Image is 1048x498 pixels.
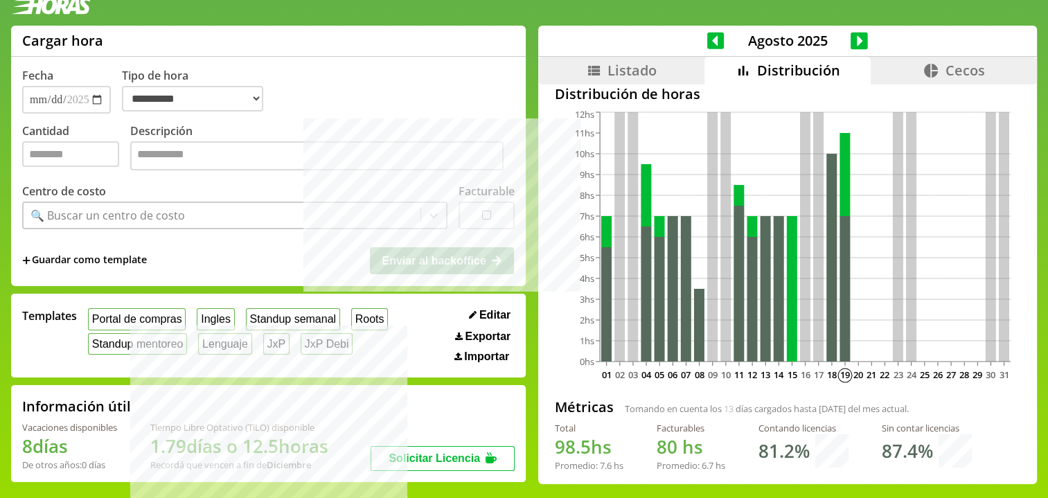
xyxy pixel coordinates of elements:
input: Cantidad [22,141,119,167]
div: De otros años: 0 días [22,459,117,471]
span: 98.5 [555,434,591,459]
tspan: 8hs [580,189,594,202]
tspan: 0hs [580,355,594,368]
span: Distribución [757,61,840,80]
span: 7.6 [600,459,612,472]
text: 31 [999,368,1009,381]
label: Centro de costo [22,184,106,199]
text: 02 [614,368,624,381]
text: 16 [800,368,810,381]
text: 20 [853,368,863,381]
tspan: 3hs [580,293,594,305]
div: Tiempo Libre Optativo (TiLO) disponible [150,421,328,434]
text: 18 [827,368,837,381]
text: 07 [681,368,691,381]
text: 30 [986,368,995,381]
div: 🔍 Buscar un centro de costo [30,208,185,223]
text: 05 [655,368,664,381]
span: Editar [479,309,510,321]
span: 80 [657,434,677,459]
button: JxP Debi [301,333,353,355]
h2: Información útil [22,397,131,416]
text: 24 [906,368,916,381]
h2: Distribución de horas [555,85,1020,103]
h2: Métricas [555,398,614,416]
button: Standup mentoreo [88,333,187,355]
h1: Cargar hora [22,31,103,50]
span: Cecos [945,61,984,80]
label: Descripción [130,123,515,174]
text: 12 [747,368,757,381]
span: Agosto 2025 [724,31,851,50]
button: Ingles [197,308,234,330]
tspan: 12hs [575,109,594,121]
tspan: 7hs [580,210,594,222]
label: Tipo de hora [122,68,274,114]
tspan: 1hs [580,335,594,347]
text: 23 [893,368,903,381]
text: 27 [946,368,956,381]
label: Fecha [22,68,53,83]
div: Promedio: hs [555,459,623,472]
div: Recordá que vencen a fin de [150,459,328,471]
tspan: 10hs [575,148,594,160]
select: Tipo de hora [122,86,263,112]
tspan: 2hs [580,314,594,326]
h1: 1.79 días o 12.5 horas [150,434,328,459]
button: Editar [465,308,515,322]
h1: 87.4 % [882,438,933,463]
span: Exportar [465,330,510,343]
text: 26 [933,368,943,381]
text: 01 [601,368,611,381]
button: Portal de compras [88,308,186,330]
h1: 81.2 % [758,438,810,463]
text: 11 [734,368,744,381]
tspan: 11hs [575,127,594,139]
div: Contando licencias [758,422,849,434]
b: Diciembre [267,459,311,471]
h1: hs [555,434,623,459]
text: 29 [972,368,982,381]
text: 15 [787,368,797,381]
text: 06 [668,368,677,381]
span: +Guardar como template [22,253,147,268]
button: JxP [263,333,290,355]
text: 04 [641,368,652,381]
button: Exportar [451,330,515,344]
div: Sin contar licencias [882,422,972,434]
text: 19 [840,368,850,381]
div: Vacaciones disponibles [22,421,117,434]
text: 09 [707,368,717,381]
span: 13 [724,402,734,415]
tspan: 4hs [580,272,594,285]
tspan: 9hs [580,168,594,181]
span: 6.7 [702,459,713,472]
text: 25 [919,368,929,381]
text: 17 [813,368,823,381]
text: 14 [774,368,784,381]
textarea: Descripción [130,141,504,170]
span: Importar [464,350,509,363]
div: Promedio: hs [657,459,725,472]
button: Standup semanal [246,308,340,330]
span: Listado [607,61,657,80]
text: 28 [959,368,969,381]
tspan: 5hs [580,251,594,264]
h1: 8 días [22,434,117,459]
button: Lenguaje [198,333,251,355]
text: 03 [628,368,638,381]
span: Tomando en cuenta los días cargados hasta [DATE] del mes actual. [625,402,909,415]
label: Cantidad [22,123,130,174]
div: Total [555,422,623,434]
button: Roots [351,308,388,330]
text: 21 [867,368,876,381]
text: 08 [694,368,704,381]
text: 13 [761,368,770,381]
div: Facturables [657,422,725,434]
text: 10 [721,368,731,381]
h1: hs [657,434,725,459]
span: Templates [22,308,77,323]
tspan: 6hs [580,231,594,243]
span: + [22,253,30,268]
button: Solicitar Licencia [371,446,515,471]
